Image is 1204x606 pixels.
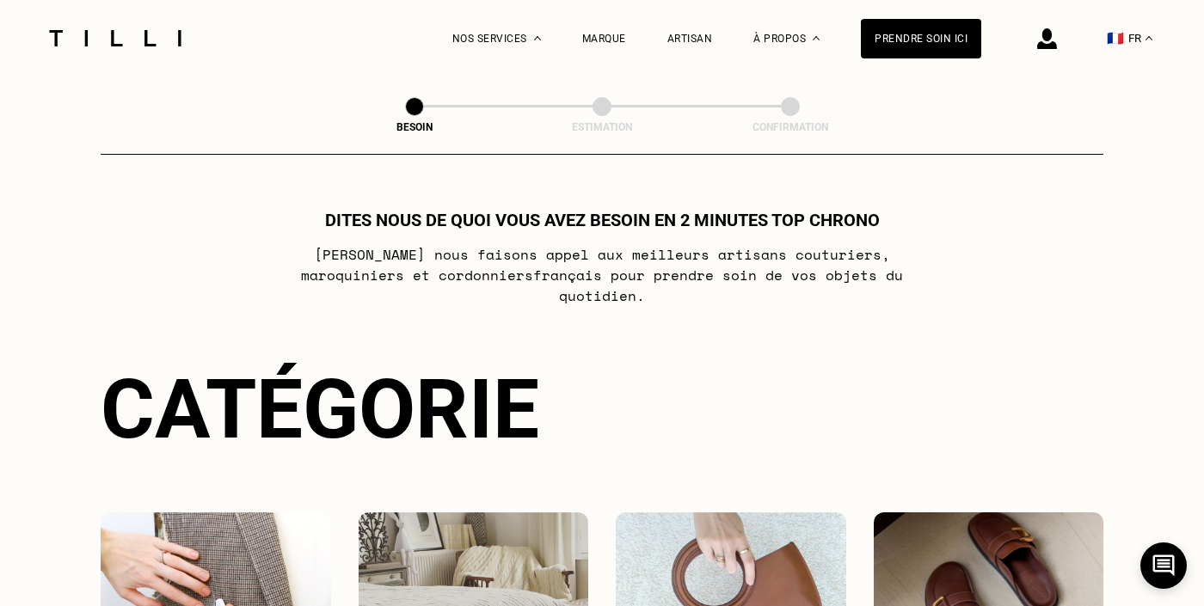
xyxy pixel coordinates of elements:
img: icône connexion [1037,28,1057,49]
div: Confirmation [704,121,876,133]
img: Menu déroulant [534,36,541,40]
a: Marque [582,33,626,45]
a: Prendre soin ici [861,19,981,58]
img: Menu déroulant à propos [813,36,820,40]
a: Artisan [667,33,713,45]
div: Estimation [516,121,688,133]
span: 🇫🇷 [1107,30,1124,46]
h1: Dites nous de quoi vous avez besoin en 2 minutes top chrono [325,210,880,230]
img: menu déroulant [1146,36,1152,40]
p: [PERSON_NAME] nous faisons appel aux meilleurs artisans couturiers , maroquiniers et cordonniers ... [261,244,943,306]
img: Logo du service de couturière Tilli [43,30,187,46]
div: Catégorie [101,361,1103,457]
div: Besoin [329,121,501,133]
